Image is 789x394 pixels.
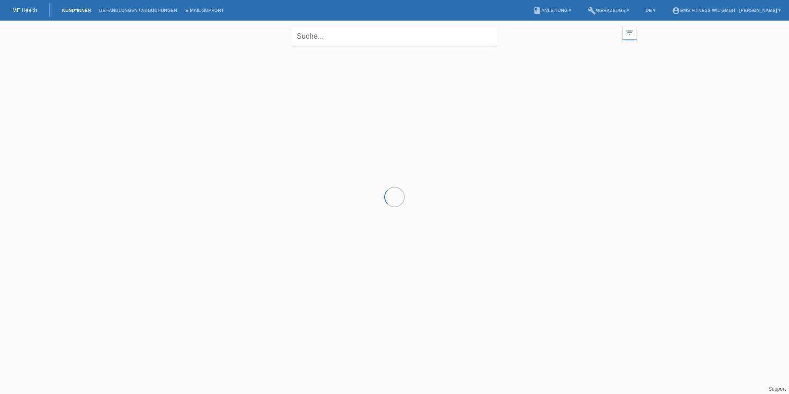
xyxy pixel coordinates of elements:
[672,7,680,15] i: account_circle
[625,28,634,37] i: filter_list
[529,8,575,13] a: bookAnleitung ▾
[12,7,37,13] a: MF Health
[181,8,228,13] a: E-Mail Support
[533,7,541,15] i: book
[584,8,633,13] a: buildWerkzeuge ▾
[95,8,181,13] a: Behandlungen / Abbuchungen
[768,386,786,392] a: Support
[588,7,596,15] i: build
[668,8,785,13] a: account_circleEMS-Fitness Wil GmbH - [PERSON_NAME] ▾
[58,8,95,13] a: Kund*innen
[292,27,497,46] input: Suche...
[641,8,660,13] a: DE ▾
